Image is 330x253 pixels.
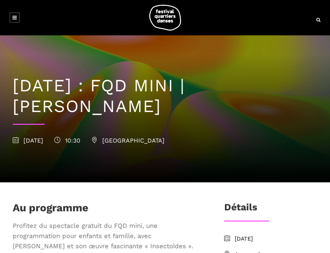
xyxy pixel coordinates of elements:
h1: [DATE] : FQD MINI | [PERSON_NAME] [13,75,317,117]
h1: Au programme [13,201,88,217]
span: 10:30 [54,137,80,144]
img: logo-fqd-med [149,5,181,31]
span: [GEOGRAPHIC_DATA] [91,137,165,144]
h3: Détails [224,201,257,217]
span: [DATE] [13,137,43,144]
span: [DATE] [235,234,317,243]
